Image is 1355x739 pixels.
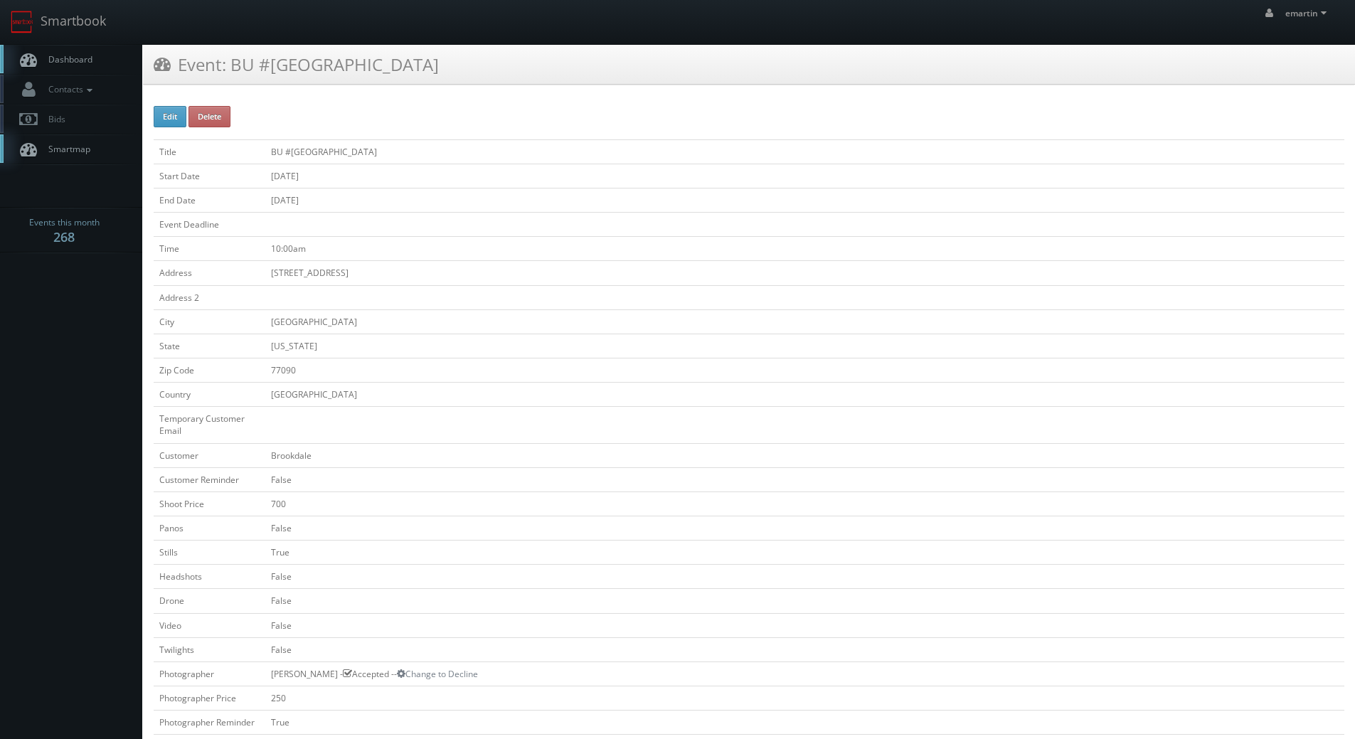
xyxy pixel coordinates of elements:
td: True [265,711,1344,735]
span: emartin [1285,7,1331,19]
td: 10:00am [265,237,1344,261]
td: False [265,589,1344,613]
td: [DATE] [265,188,1344,212]
td: Time [154,237,265,261]
td: Video [154,613,265,637]
td: Address 2 [154,285,265,309]
td: Address [154,261,265,285]
td: Zip Code [154,358,265,382]
td: False [265,565,1344,589]
td: Customer [154,443,265,467]
td: Headshots [154,565,265,589]
strong: 268 [53,228,75,245]
h3: Event: BU #[GEOGRAPHIC_DATA] [154,52,439,77]
td: End Date [154,188,265,212]
td: Panos [154,516,265,540]
span: Contacts [41,83,96,95]
td: Title [154,139,265,164]
td: Customer Reminder [154,467,265,491]
button: Edit [154,106,186,127]
td: False [265,516,1344,540]
td: Drone [154,589,265,613]
td: [PERSON_NAME] - Accepted -- [265,661,1344,686]
td: City [154,309,265,334]
td: State [154,334,265,358]
a: Change to Decline [397,668,478,680]
td: BU #[GEOGRAPHIC_DATA] [265,139,1344,164]
td: 700 [265,491,1344,516]
td: False [265,637,1344,661]
td: [STREET_ADDRESS] [265,261,1344,285]
td: [GEOGRAPHIC_DATA] [265,383,1344,407]
span: Bids [41,113,65,125]
td: True [265,541,1344,565]
td: Temporary Customer Email [154,407,265,443]
td: Start Date [154,164,265,188]
td: Event Deadline [154,213,265,237]
td: False [265,613,1344,637]
button: Delete [188,106,230,127]
td: Twilights [154,637,265,661]
td: Photographer Price [154,686,265,710]
td: Stills [154,541,265,565]
span: Events this month [29,216,100,230]
td: Shoot Price [154,491,265,516]
td: [DATE] [265,164,1344,188]
td: 77090 [265,358,1344,382]
td: 250 [265,686,1344,710]
td: [US_STATE] [265,334,1344,358]
td: [GEOGRAPHIC_DATA] [265,309,1344,334]
td: Photographer Reminder [154,711,265,735]
td: Photographer [154,661,265,686]
img: smartbook-logo.png [11,11,33,33]
td: Brookdale [265,443,1344,467]
span: Smartmap [41,143,90,155]
span: Dashboard [41,53,92,65]
td: Country [154,383,265,407]
td: False [265,467,1344,491]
